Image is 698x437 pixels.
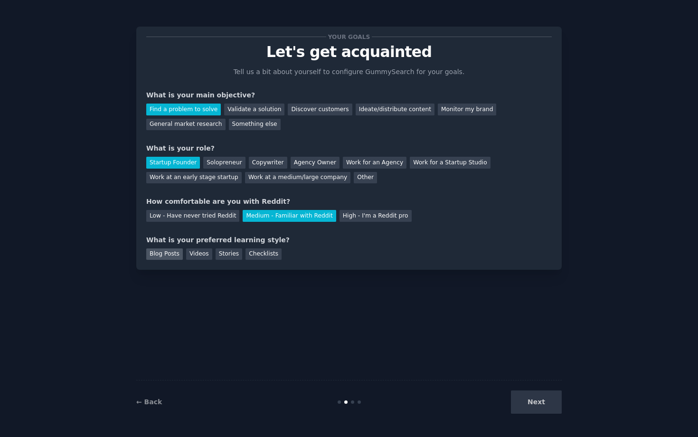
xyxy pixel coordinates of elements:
div: Work for a Startup Studio [410,157,490,169]
div: Validate a solution [224,104,284,115]
div: What is your main objective? [146,90,552,100]
p: Tell us a bit about yourself to configure GummySearch for your goals. [229,67,469,77]
div: Work at a medium/large company [245,172,350,184]
div: General market research [146,119,226,131]
div: How comfortable are you with Reddit? [146,197,552,207]
div: Low - Have never tried Reddit [146,210,239,222]
span: Your goals [326,32,372,42]
div: What is your preferred learning style? [146,235,552,245]
div: Copywriter [249,157,287,169]
div: Find a problem to solve [146,104,221,115]
div: What is your role? [146,143,552,153]
div: Agency Owner [291,157,340,169]
a: ← Back [136,398,162,406]
div: Other [354,172,377,184]
div: Solopreneur [203,157,245,169]
div: Checklists [245,248,282,260]
div: Videos [186,248,212,260]
div: Startup Founder [146,157,200,169]
div: High - I'm a Reddit pro [340,210,412,222]
div: Work at an early stage startup [146,172,242,184]
div: Something else [229,119,281,131]
p: Let's get acquainted [146,44,552,60]
div: Blog Posts [146,248,183,260]
div: Stories [216,248,242,260]
div: Work for an Agency [343,157,406,169]
div: Monitor my brand [438,104,496,115]
div: Discover customers [288,104,352,115]
div: Medium - Familiar with Reddit [243,210,336,222]
div: Ideate/distribute content [356,104,434,115]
